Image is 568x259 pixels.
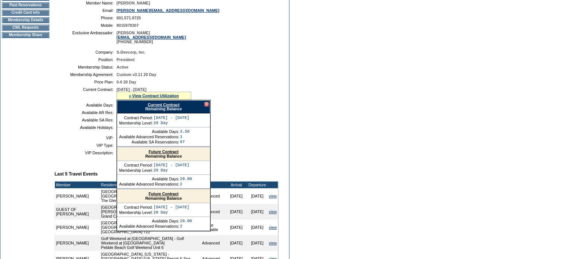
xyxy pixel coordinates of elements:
b: Last 5 Travel Events [55,171,97,177]
td: Available SA Reservations: [119,140,179,144]
td: CWL Requests [2,25,49,31]
td: Phone: [58,16,114,20]
td: [DATE] [247,204,268,219]
td: 20.00 [180,177,192,181]
td: Advanced [201,188,226,204]
td: Contract Period: [119,116,153,120]
td: 3.50 [180,129,190,134]
a: [PERSON_NAME][EMAIL_ADDRESS][DOMAIN_NAME] [117,8,219,13]
td: Price Plan: [58,80,114,84]
td: Membership Share [2,32,49,38]
td: Membership Details [2,17,49,23]
a: Current Contract [148,102,179,107]
td: Membership Level: [119,168,153,173]
td: [DATE] - [DATE] [153,205,189,209]
td: 20.00 [180,219,192,223]
span: [PERSON_NAME] [PHONE_NUMBER] [117,31,186,44]
td: Space Available [201,219,226,235]
span: 801.571.9725 [117,16,141,20]
a: » View Contract Utilization [129,94,179,98]
a: view [269,241,277,245]
td: [DATE] - [DATE] [153,116,189,120]
td: Position: [58,57,114,62]
td: Available Advanced Reservations: [119,135,179,139]
td: Departure [247,181,268,188]
span: [PERSON_NAME] [117,1,150,5]
td: Member Name: [58,1,114,5]
td: Available Holidays: [58,125,114,130]
td: Golf Weekend at [GEOGRAPHIC_DATA] - Golf Weekend at [GEOGRAPHIC_DATA] Pebble Beach Golf Weekend U... [100,235,201,251]
td: Available Days: [119,177,179,181]
td: 20 Day [153,121,189,125]
td: Available Advanced Reservations: [119,182,179,186]
td: Membership Status: [58,65,114,69]
div: Remaining Balance [117,189,210,203]
td: [PERSON_NAME] [55,219,100,235]
td: 97 [180,140,190,144]
td: Email: [58,8,114,13]
td: Contract Period: [119,205,153,209]
td: Available Days: [119,219,179,223]
a: view [269,194,277,198]
td: [DATE] - [DATE] [153,163,189,167]
td: 2 [180,182,192,186]
td: Advanced [201,204,226,219]
td: [PERSON_NAME] [55,188,100,204]
td: Available Days: [58,103,114,107]
td: [PERSON_NAME] [55,235,100,251]
td: Available SA Res: [58,118,114,122]
td: 20 Day [153,168,189,173]
td: Advanced [201,235,226,251]
div: Remaining Balance [117,100,210,113]
td: Past Reservations [2,2,49,8]
span: 8015978307 [117,23,139,28]
span: 0-0 20 Day [117,80,136,84]
td: [GEOGRAPHIC_DATA], [US_STATE] - [GEOGRAPHIC_DATA] [GEOGRAPHIC_DATA] 722 [100,219,201,235]
td: 20 Day [153,210,189,215]
div: Remaining Balance [117,147,210,161]
td: Credit Card Info [2,10,49,16]
a: view [269,225,277,230]
td: [DATE] [226,235,247,251]
td: Available AR Res: [58,110,114,115]
td: Contract Period: [119,163,153,167]
td: 1 [180,135,190,139]
span: S-Devcorp, Inc. [117,50,146,54]
td: 2 [180,224,192,228]
span: [DATE] - [DATE] [117,87,146,92]
span: Active [117,65,128,69]
td: Member [55,181,100,188]
td: [DATE] [247,219,268,235]
td: Available Days: [119,129,179,134]
td: Membership Agreement: [58,72,114,77]
td: Type [201,181,226,188]
td: [DATE] [226,204,247,219]
a: [EMAIL_ADDRESS][DOMAIN_NAME] [117,35,186,40]
td: VIP: [58,136,114,140]
td: Company: [58,50,114,54]
td: [GEOGRAPHIC_DATA], [US_STATE] - [GEOGRAPHIC_DATA] The Glenwood #14 [100,188,201,204]
td: GUEST OF [PERSON_NAME] [55,204,100,219]
td: [DATE] [247,188,268,204]
td: VIP Type: [58,143,114,148]
td: Membership Level: [119,121,153,125]
td: Membership Level: [119,210,153,215]
td: [GEOGRAPHIC_DATA] - [GEOGRAPHIC_DATA][PERSON_NAME], [GEOGRAPHIC_DATA] Grand Cayman Villa 05 [100,204,201,219]
span: Custom v3.11 20 Day [117,72,156,77]
td: Exclusive Ambassador: [58,31,114,44]
td: [DATE] [226,188,247,204]
a: Future Contract [149,192,179,196]
td: [DATE] [226,219,247,235]
td: Current Contract: [58,87,114,100]
td: Available Advanced Reservations: [119,224,179,228]
td: Arrival [226,181,247,188]
span: President [117,57,135,62]
td: Mobile: [58,23,114,28]
a: Future Contract [149,149,179,154]
td: Residence [100,181,201,188]
td: [DATE] [247,235,268,251]
td: VIP Description: [58,151,114,155]
a: view [269,209,277,214]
